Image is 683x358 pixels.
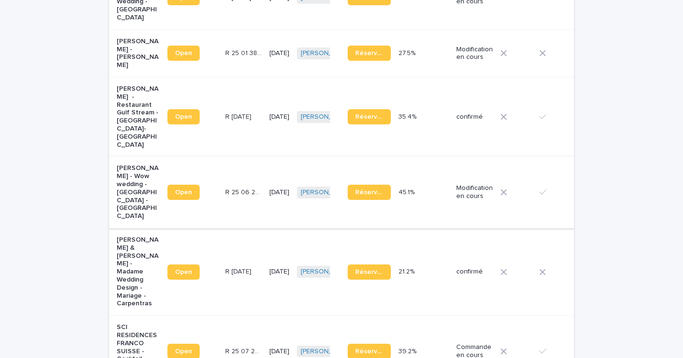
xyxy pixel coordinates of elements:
[109,228,648,316] tr: [PERSON_NAME] & [PERSON_NAME] - Madame Wedding Design - Mariage - CarpentrasOpenR [DATE]R [DATE] ...
[348,46,391,61] a: Réservation
[355,348,383,355] span: Réservation
[348,185,391,200] a: Réservation
[225,47,264,57] p: R 25 01 3822
[398,111,418,121] p: 35.4%
[456,268,493,276] p: confirmé
[175,50,192,57] span: Open
[117,236,160,308] p: [PERSON_NAME] & [PERSON_NAME] - Madame Wedding Design - Mariage - Carpentras
[398,346,418,356] p: 39.2%
[117,164,160,220] p: [PERSON_NAME] - Wow wedding - [GEOGRAPHIC_DATA] - [GEOGRAPHIC_DATA]
[117,38,160,69] p: [PERSON_NAME] - [PERSON_NAME]
[225,266,253,276] p: R 25 03 1917
[109,77,648,157] tr: [PERSON_NAME] - Restaurant Gulf Stream - [GEOGRAPHIC_DATA]-[GEOGRAPHIC_DATA]OpenR [DATE]R [DATE] ...
[167,46,200,61] a: Open
[301,188,352,197] a: [PERSON_NAME]
[398,187,416,197] p: 45.1%
[301,268,352,276] a: [PERSON_NAME]
[175,189,192,196] span: Open
[348,109,391,124] a: Réservation
[269,49,289,57] p: [DATE]
[301,348,352,356] a: [PERSON_NAME]
[175,269,192,275] span: Open
[355,189,383,196] span: Réservation
[167,109,200,124] a: Open
[269,113,289,121] p: [DATE]
[117,85,160,149] p: [PERSON_NAME] - Restaurant Gulf Stream - [GEOGRAPHIC_DATA]-[GEOGRAPHIC_DATA]
[225,111,253,121] p: R 25 07 1921
[456,46,493,62] p: Modification en cours
[355,269,383,275] span: Réservation
[348,264,391,280] a: Réservation
[355,113,383,120] span: Réservation
[167,185,200,200] a: Open
[225,187,264,197] p: R 25 06 2861
[398,266,416,276] p: 21.2%
[167,264,200,280] a: Open
[301,49,352,57] a: [PERSON_NAME]
[355,50,383,57] span: Réservation
[269,348,289,356] p: [DATE]
[109,157,648,228] tr: [PERSON_NAME] - Wow wedding - [GEOGRAPHIC_DATA] - [GEOGRAPHIC_DATA]OpenR 25 06 2861R 25 06 2861 [...
[456,184,493,200] p: Modification en cours
[269,188,289,197] p: [DATE]
[225,346,264,356] p: R 25 07 2460
[175,348,192,355] span: Open
[456,113,493,121] p: confirmé
[301,113,352,121] a: [PERSON_NAME]
[175,113,192,120] span: Open
[269,268,289,276] p: [DATE]
[398,47,417,57] p: 27.5%
[109,29,648,77] tr: [PERSON_NAME] - [PERSON_NAME]OpenR 25 01 3822R 25 01 3822 [DATE][PERSON_NAME] Réservation27.5%27....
